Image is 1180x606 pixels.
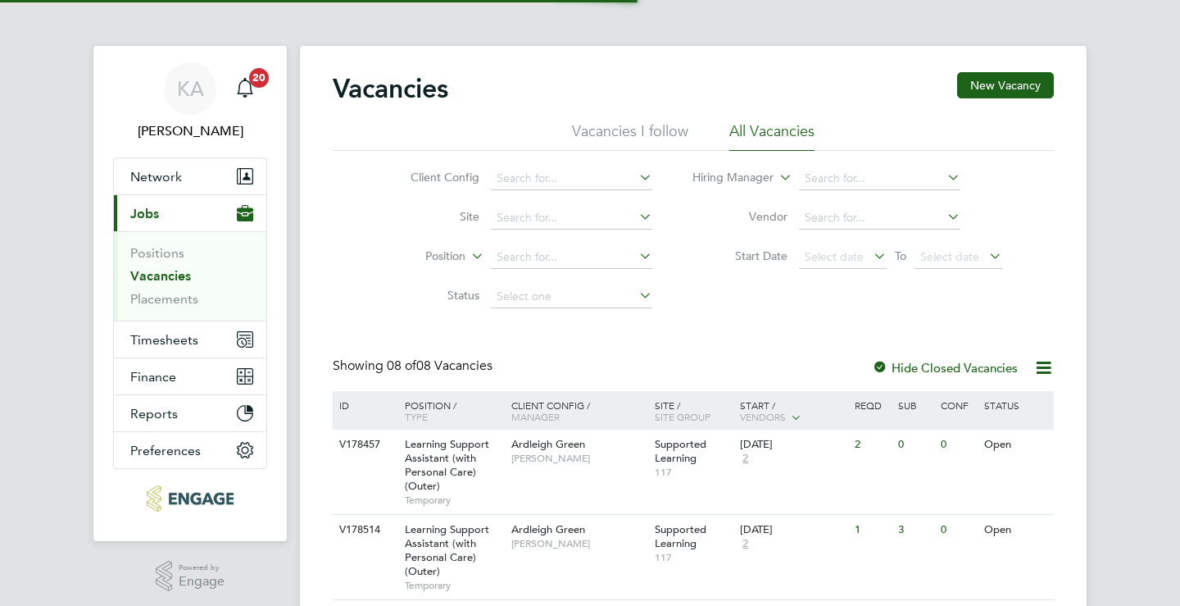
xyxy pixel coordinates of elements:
[130,443,201,458] span: Preferences
[872,360,1018,376] label: Hide Closed Vacancies
[114,158,266,194] button: Network
[130,268,191,284] a: Vacancies
[130,291,198,307] a: Placements
[491,285,652,308] input: Select one
[405,494,503,507] span: Temporary
[114,231,266,321] div: Jobs
[851,391,893,419] div: Reqd
[179,561,225,575] span: Powered by
[385,170,479,185] label: Client Config
[851,515,893,545] div: 1
[113,121,267,141] span: Kira Alani
[113,485,267,512] a: Go to home page
[491,167,652,190] input: Search for...
[491,246,652,269] input: Search for...
[894,430,937,460] div: 0
[335,430,393,460] div: V178457
[130,206,159,221] span: Jobs
[385,288,479,303] label: Status
[957,72,1054,98] button: New Vacancy
[740,410,786,423] span: Vendors
[729,121,815,151] li: All Vacancies
[651,391,737,431] div: Site /
[156,561,225,592] a: Powered byEngage
[890,245,911,267] span: To
[405,410,428,423] span: Type
[507,391,651,431] div: Client Config /
[799,207,960,230] input: Search for...
[114,432,266,468] button: Preferences
[679,170,774,186] label: Hiring Manager
[655,466,733,479] span: 117
[114,395,266,431] button: Reports
[335,515,393,545] div: V178514
[805,249,864,264] span: Select date
[980,515,1051,545] div: Open
[405,522,489,578] span: Learning Support Assistant (with Personal Care) (Outer)
[130,369,176,385] span: Finance
[114,195,266,231] button: Jobs
[740,537,751,551] span: 2
[980,430,1051,460] div: Open
[894,515,937,545] div: 3
[740,523,846,537] div: [DATE]
[937,391,979,419] div: Conf
[249,68,269,88] span: 20
[572,121,688,151] li: Vacancies I follow
[980,391,1051,419] div: Status
[740,438,846,452] div: [DATE]
[114,358,266,394] button: Finance
[130,169,182,185] span: Network
[851,430,893,460] div: 2
[130,245,184,261] a: Positions
[894,391,937,419] div: Sub
[177,78,204,99] span: KA
[393,391,507,431] div: Position /
[229,62,261,115] a: 20
[937,430,979,460] div: 0
[387,358,492,374] span: 08 Vacancies
[371,248,465,265] label: Position
[130,406,178,421] span: Reports
[511,437,585,451] span: Ardleigh Green
[405,579,503,592] span: Temporary
[491,207,652,230] input: Search for...
[405,437,489,493] span: Learning Support Assistant (with Personal Care) (Outer)
[937,515,979,545] div: 0
[387,358,416,374] span: 08 of
[335,391,393,419] div: ID
[740,452,751,466] span: 2
[179,575,225,589] span: Engage
[333,358,496,375] div: Showing
[130,332,198,348] span: Timesheets
[920,249,979,264] span: Select date
[799,167,960,190] input: Search for...
[511,537,647,550] span: [PERSON_NAME]
[736,391,851,432] div: Start /
[113,62,267,141] a: KA[PERSON_NAME]
[385,209,479,224] label: Site
[93,46,287,541] nav: Main navigation
[693,248,787,263] label: Start Date
[114,321,266,358] button: Timesheets
[655,522,706,550] span: Supported Learning
[655,551,733,564] span: 117
[511,452,647,465] span: [PERSON_NAME]
[511,410,560,423] span: Manager
[655,410,710,423] span: Site Group
[511,522,585,536] span: Ardleigh Green
[655,437,706,465] span: Supported Learning
[333,72,448,105] h2: Vacancies
[693,209,787,224] label: Vendor
[147,485,234,512] img: axcis-logo-retina.png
